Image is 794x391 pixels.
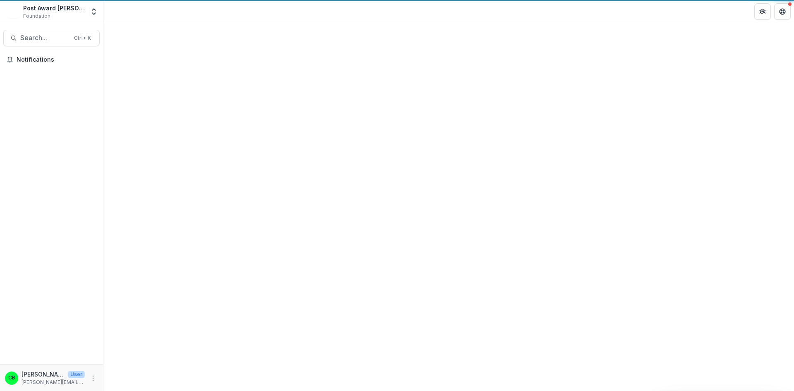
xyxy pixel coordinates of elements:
[3,30,100,46] button: Search...
[88,373,98,383] button: More
[17,56,96,63] span: Notifications
[20,34,69,42] span: Search...
[23,4,85,12] div: Post Award [PERSON_NAME] Childs Memorial Fund
[22,379,85,386] p: [PERSON_NAME][EMAIL_ADDRESS][PERSON_NAME][DOMAIN_NAME]
[774,3,791,20] button: Get Help
[22,370,65,379] p: [PERSON_NAME]
[88,3,100,20] button: Open entity switcher
[107,5,142,17] nav: breadcrumb
[68,371,85,378] p: User
[3,53,100,66] button: Notifications
[23,12,50,20] span: Foundation
[754,3,771,20] button: Partners
[72,34,93,43] div: Ctrl + K
[8,375,15,381] div: Christina Bruno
